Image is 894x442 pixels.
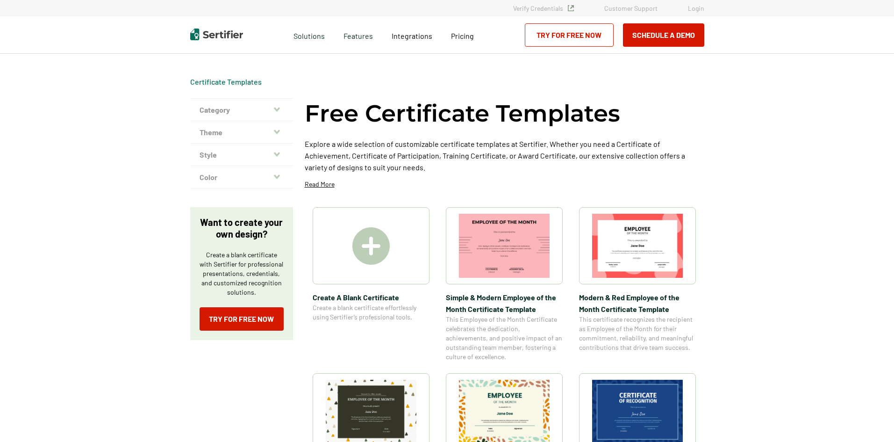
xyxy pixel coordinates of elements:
[200,307,284,331] a: Try for Free Now
[446,207,563,362] a: Simple & Modern Employee of the Month Certificate TemplateSimple & Modern Employee of the Month C...
[293,29,325,41] span: Solutions
[305,180,335,189] p: Read More
[525,23,614,47] a: Try for Free Now
[200,217,284,240] p: Want to create your own design?
[392,31,432,40] span: Integrations
[313,303,429,322] span: Create a blank certificate effortlessly using Sertifier’s professional tools.
[688,4,704,12] a: Login
[190,29,243,40] img: Sertifier | Digital Credentialing Platform
[459,214,550,278] img: Simple & Modern Employee of the Month Certificate Template
[352,227,390,265] img: Create A Blank Certificate
[392,29,432,41] a: Integrations
[313,291,429,303] span: Create A Blank Certificate
[592,214,683,278] img: Modern & Red Employee of the Month Certificate Template
[190,77,262,87] div: Breadcrumb
[200,250,284,297] p: Create a blank certificate with Sertifier for professional presentations, credentials, and custom...
[451,29,474,41] a: Pricing
[446,315,563,362] span: This Employee of the Month Certificate celebrates the dedication, achievements, and positive impa...
[446,291,563,315] span: Simple & Modern Employee of the Month Certificate Template
[451,31,474,40] span: Pricing
[190,77,262,86] a: Certificate Templates
[513,4,574,12] a: Verify Credentials
[190,144,293,166] button: Style
[190,99,293,121] button: Category
[190,121,293,144] button: Theme
[568,5,574,11] img: Verified
[579,315,696,352] span: This certificate recognizes the recipient as Employee of the Month for their commitment, reliabil...
[579,207,696,362] a: Modern & Red Employee of the Month Certificate TemplateModern & Red Employee of the Month Certifi...
[343,29,373,41] span: Features
[579,291,696,315] span: Modern & Red Employee of the Month Certificate Template
[305,98,620,129] h1: Free Certificate Templates
[604,4,658,12] a: Customer Support
[305,138,704,173] p: Explore a wide selection of customizable certificate templates at Sertifier. Whether you need a C...
[190,166,293,188] button: Color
